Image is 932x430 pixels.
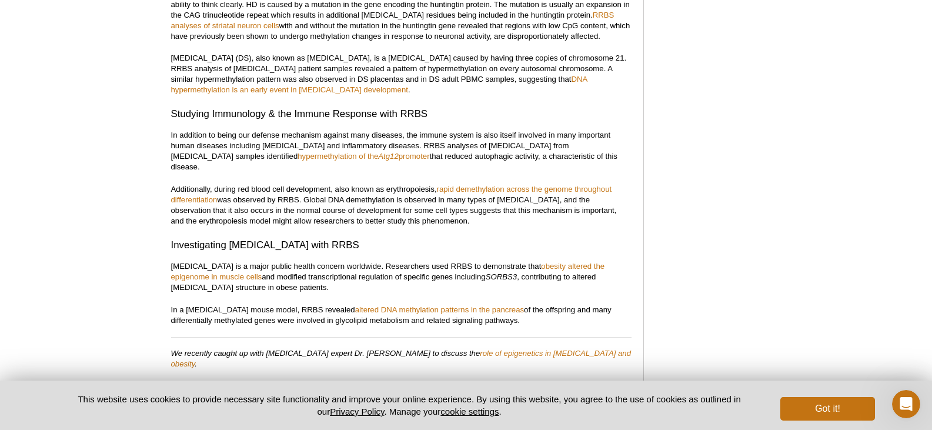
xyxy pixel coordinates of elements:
[378,152,398,161] em: Atg12
[171,349,632,368] em: We recently caught up with [MEDICAL_DATA] expert Dr. [PERSON_NAME] to discuss the .
[171,261,632,293] p: [MEDICAL_DATA] is a major public health concern worldwide. Researchers used RRBS to demonstrate t...
[171,53,632,95] p: [MEDICAL_DATA] (DS), also known as [MEDICAL_DATA], is a [MEDICAL_DATA] caused by having three cop...
[892,390,920,418] iframe: Intercom live chat
[171,75,587,94] a: DNA hypermethylation is an early event in [MEDICAL_DATA] development
[486,272,517,281] em: SORBS3
[780,397,874,421] button: Got it!
[440,406,499,416] button: cookie settings
[298,152,429,161] a: hypermethylation of theAtg12promoter
[171,107,632,121] h3: Studying Immunology & the Immune Response with RRBS
[330,406,384,416] a: Privacy Policy
[171,305,632,326] p: In a [MEDICAL_DATA] mouse model, RRBS revealed of the offspring and many differentially methylate...
[355,305,524,314] a: altered DNA methylation patterns in the pancreas
[171,349,632,368] a: role of epigenetics in [MEDICAL_DATA] and obesity
[171,184,632,226] p: Additionally, during red blood cell development, also known as erythropoiesis, was observed by RR...
[171,262,605,281] a: obesity altered the epigenome in muscle cells
[171,130,632,172] p: In addition to being our defense mechanism against many diseases, the immune system is also itsel...
[58,393,761,418] p: This website uses cookies to provide necessary site functionality and improve your online experie...
[171,11,614,30] a: RRBS analyses of striatal neuron cells
[171,238,632,252] h3: Investigating [MEDICAL_DATA] with RRBS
